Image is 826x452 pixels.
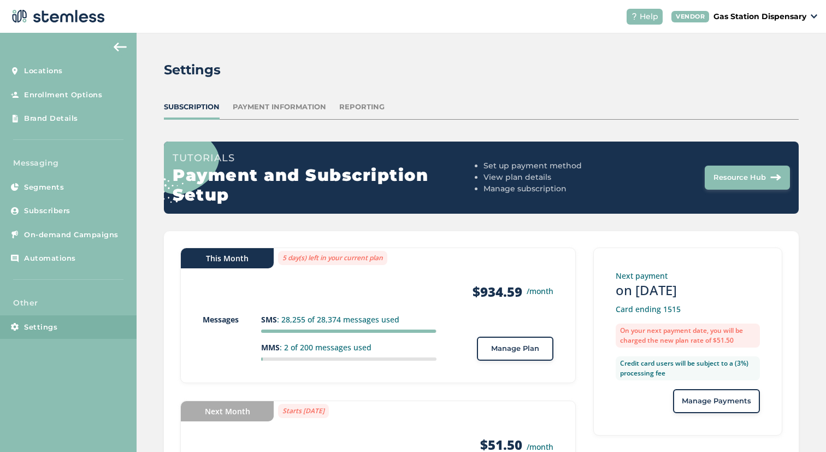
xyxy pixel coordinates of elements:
h2: Payment and Subscription Setup [173,166,479,205]
iframe: Chat Widget [771,400,826,452]
label: Starts [DATE] [278,404,329,418]
div: Next Month [181,401,274,421]
img: icon-help-white-03924b79.svg [631,13,638,20]
span: Help [640,11,658,22]
h2: Settings [164,60,221,80]
p: : 28,255 of 28,374 messages used [261,314,436,325]
p: Messages [203,314,261,325]
button: Manage Plan [477,337,553,361]
span: Segments [24,182,64,193]
label: On your next payment date, you will be charged the new plan rate of $51.50 [616,324,760,348]
span: On-demand Campaigns [24,230,119,240]
span: Manage Payments [682,396,751,407]
h3: Tutorials [173,150,479,166]
label: 5 day(s) left in your current plan [278,251,387,265]
span: Locations [24,66,63,77]
span: Manage Plan [491,343,539,354]
p: Card ending 1515 [616,303,760,315]
button: Manage Payments [673,389,760,413]
label: Credit card users will be subject to a (3%) processing fee [616,356,760,380]
img: icon_down-arrow-small-66adaf34.svg [811,14,817,19]
img: icon-arrow-back-accent-c549486e.svg [114,43,127,51]
div: Subscription [164,102,220,113]
span: Enrollment Options [24,90,102,101]
li: Set up payment method [483,160,634,172]
img: logo-dark-0685b13c.svg [9,5,105,27]
strong: SMS [261,314,277,325]
div: This Month [181,248,274,268]
small: /month [527,285,553,297]
strong: $934.59 [473,283,522,301]
strong: MMS [261,342,280,353]
span: Resource Hub [713,172,766,183]
div: Reporting [339,102,385,113]
div: Payment Information [233,102,326,113]
small: /month [527,442,553,452]
p: Next payment [616,270,760,281]
p: Gas Station Dispensary [713,11,806,22]
li: Manage subscription [483,183,634,195]
p: : 2 of 200 messages used [261,342,436,353]
div: VENDOR [671,11,709,22]
span: Automations [24,253,76,264]
span: Brand Details [24,113,78,124]
span: Settings [24,322,57,333]
span: Subscribers [24,206,70,216]
h3: on [DATE] [616,281,760,299]
button: Resource Hub [705,166,790,190]
li: View plan details [483,172,634,183]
